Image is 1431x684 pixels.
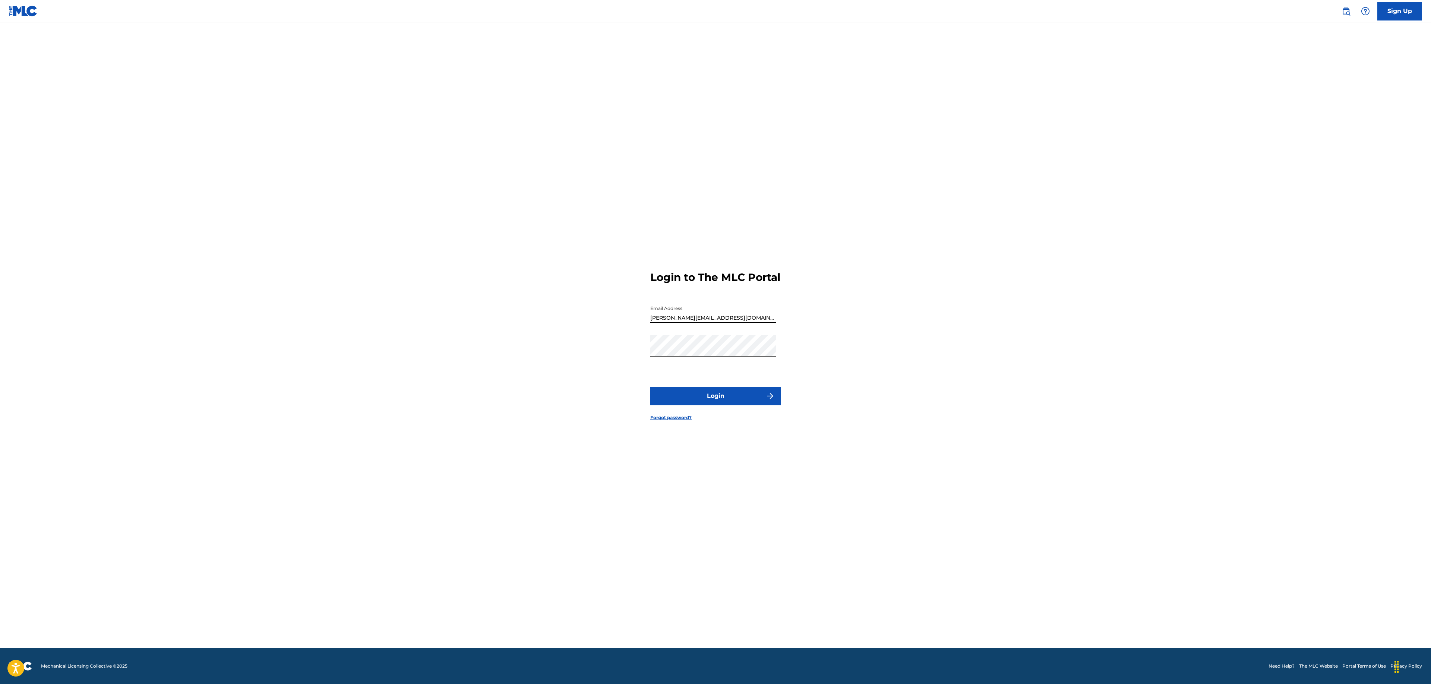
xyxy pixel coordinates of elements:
a: Privacy Policy [1390,663,1422,669]
a: Portal Terms of Use [1342,663,1386,669]
a: The MLC Website [1299,663,1338,669]
img: search [1342,7,1351,16]
img: MLC Logo [9,6,38,16]
div: Drag [1391,656,1403,678]
img: help [1361,7,1370,16]
img: f7272a7cc735f4ea7f67.svg [766,392,775,400]
a: Forgot password? [650,414,692,421]
a: Sign Up [1377,2,1422,20]
a: Public Search [1339,4,1353,19]
div: Help [1358,4,1373,19]
iframe: Chat Widget [1394,648,1431,684]
h3: Login to The MLC Portal [650,271,780,284]
a: Need Help? [1269,663,1295,669]
span: Mechanical Licensing Collective © 2025 [41,663,127,669]
img: logo [9,662,32,671]
button: Login [650,387,781,405]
